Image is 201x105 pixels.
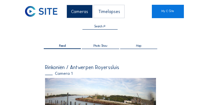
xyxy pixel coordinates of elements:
[152,5,184,18] a: My C-Site
[25,6,57,17] img: C-SITE Logo
[45,72,156,76] div: Camera 1
[59,45,66,48] span: Feed
[25,5,39,18] a: C-SITE Logo
[136,45,141,48] span: Map
[94,45,107,48] span: Photo Show
[67,5,93,18] div: Cameras
[94,5,124,18] div: Timelapses
[45,65,156,70] div: Rinkoniën / Antwerpen Royerssluis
